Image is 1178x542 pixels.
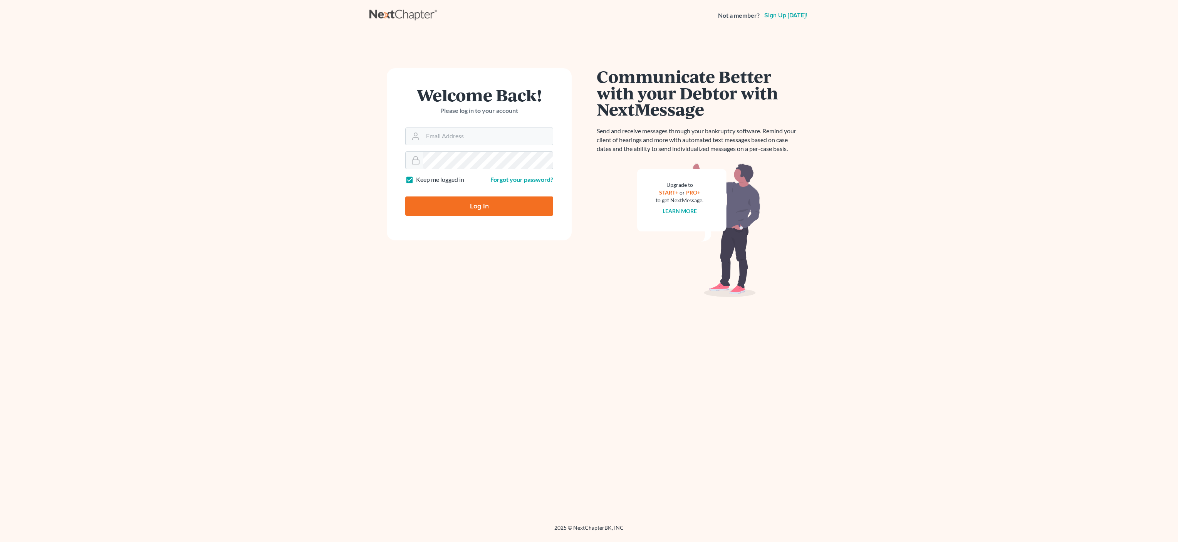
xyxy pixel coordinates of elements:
[663,208,697,214] a: Learn more
[405,106,553,115] p: Please log in to your account
[405,196,553,216] input: Log In
[490,176,553,183] a: Forgot your password?
[763,12,809,18] a: Sign up [DATE]!
[680,189,685,196] span: or
[718,11,760,20] strong: Not a member?
[659,189,678,196] a: START+
[416,175,464,184] label: Keep me logged in
[686,189,700,196] a: PRO+
[369,524,809,538] div: 2025 © NextChapterBK, INC
[597,127,801,153] p: Send and receive messages through your bankruptcy software. Remind your client of hearings and mo...
[637,163,760,297] img: nextmessage_bg-59042aed3d76b12b5cd301f8e5b87938c9018125f34e5fa2b7a6b67550977c72.svg
[656,196,703,204] div: to get NextMessage.
[405,87,553,103] h1: Welcome Back!
[597,68,801,117] h1: Communicate Better with your Debtor with NextMessage
[423,128,553,145] input: Email Address
[656,181,703,189] div: Upgrade to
